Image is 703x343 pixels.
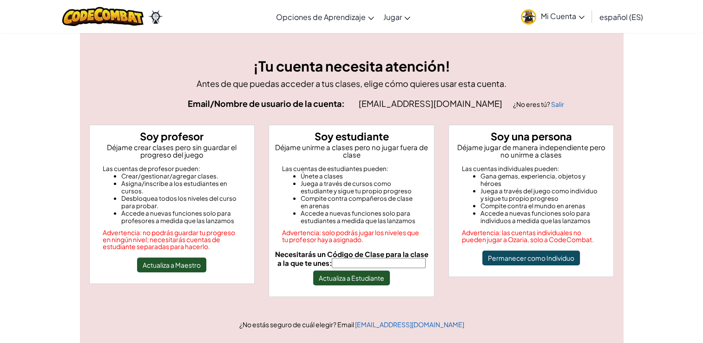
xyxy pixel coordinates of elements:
strong: Soy una persona [491,130,572,143]
span: español (ES) [599,12,643,22]
li: Crear/gestionar/agregar clases. [121,172,242,180]
span: ¿No eres tú? [513,100,551,108]
li: Compite contra compañeros de clase en arenas [301,195,421,210]
img: avatar [521,9,536,25]
strong: Soy estudiante [314,130,388,143]
li: Asigna/inscribe a los estudiantes en cursos. [121,180,242,195]
li: Desbloquea todos los niveles del curso para probar. [121,195,242,210]
button: Actualiza a Estudiante [313,270,390,285]
span: Opciones de Aprendizaje [276,12,366,22]
img: CodeCombat logo [62,7,144,26]
a: español (ES) [595,4,648,29]
li: Compite contra el mundo en arenas [480,202,601,210]
div: Las cuentas de estudiantes pueden: [282,165,421,172]
p: Déjame crear clases pero sin guardar el progreso del juego [93,144,251,158]
a: Jugar [379,4,415,29]
li: Accede a nuevas funciones solo para estudiantes a medida que las lanzamos [301,210,421,224]
li: Accede a nuevas funciones solo para individuos a medida que las lanzamos [480,210,601,224]
li: Únete a clases [301,172,421,180]
a: Opciones de Aprendizaje [271,4,379,29]
li: Gana gemas, experiencia, objetos y héroes [480,172,601,187]
span: ¿No estás seguro de cuál elegir? Email [239,320,355,329]
div: Las cuentas individuales pueden: [462,165,601,172]
h3: ¡Tu cuenta necesita atención! [89,56,614,77]
a: Salir [551,100,564,108]
li: Accede a nuevas funciones solo para profesores a medida que las lanzamos [121,210,242,224]
span: [EMAIL_ADDRESS][DOMAIN_NAME] [359,98,504,109]
div: Las cuentas de profesor pueden: [103,165,242,172]
p: Antes de que puedas acceder a tus clases, elige cómo quieres usar esta cuenta. [89,77,614,90]
div: Advertencia: solo podrás jugar los niveles que tu profesor haya asignado. [282,229,421,243]
button: Permanecer como Individuo [482,251,580,265]
div: Advertencia: las cuentas individuales no pueden jugar a Ozaria, solo a CodeCombat. [462,229,601,243]
strong: Email/Nombre de usuario de la cuenta: [188,98,345,109]
strong: Soy profesor [140,130,204,143]
img: Ozaria [148,10,163,24]
span: Necesitarás un Código de Clase para la clase a la que te unes: [275,250,428,267]
a: Mi Cuenta [516,2,589,31]
p: Déjame unirme a clases pero no jugar fuera de clase [273,144,430,158]
li: Juega a través del juego como individuo y sigue tu propio progreso [480,187,601,202]
button: Actualiza a Maestro [137,257,206,272]
p: Déjame jugar de manera independiente pero no unirme a clases [453,144,610,158]
span: Jugar [383,12,402,22]
div: Advertencia: no podrás guardar tu progreso en ningún nivel; necesitarás cuentas de estudiante sep... [103,229,242,250]
a: [EMAIL_ADDRESS][DOMAIN_NAME] [355,320,464,329]
li: Juega a través de cursos como estudiante y sigue tu propio progreso [301,180,421,195]
span: Mi Cuenta [541,11,585,21]
input: Necesitarás un Código de Clase para la clase a la que te unes: [332,258,426,268]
